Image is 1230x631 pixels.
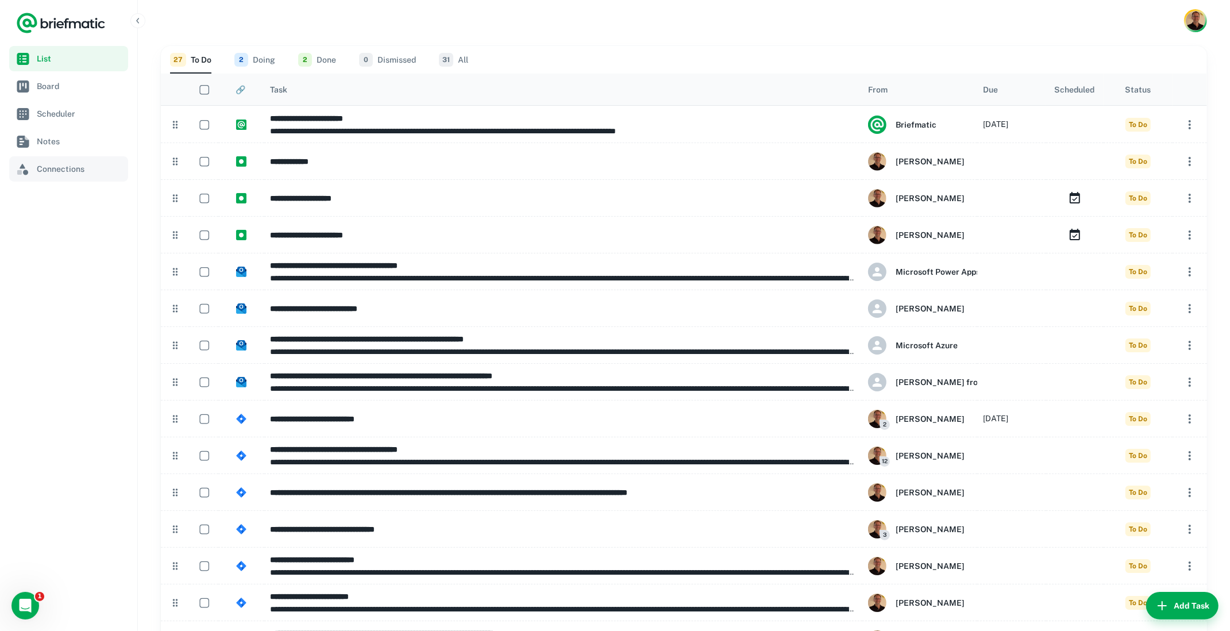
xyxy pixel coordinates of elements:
img: https://app.briefmatic.com/assets/integrations/microsoftoutlookmail.png [236,340,246,351]
span: To Do [1125,412,1151,426]
span: To Do [1125,302,1151,315]
span: 2 [234,53,248,67]
span: To Do [1125,228,1151,242]
h6: [PERSON_NAME] [896,192,965,205]
img: 48 [868,557,886,575]
img: 48 [868,447,886,465]
span: To Do [1125,559,1151,573]
button: All [439,46,468,74]
img: https://app.briefmatic.com/assets/integrations/jira.png [236,524,246,534]
div: Mauricio Peirone [868,594,965,612]
span: 2 [298,53,312,67]
h6: [PERSON_NAME] from Briefmatic [896,376,1027,388]
button: Account button [1184,9,1207,32]
span: To Do [1125,191,1151,205]
span: To Do [1125,375,1151,389]
img: https://app.briefmatic.com/assets/integrations/jira.png [236,561,246,571]
span: Notes [37,135,124,148]
img: https://app.briefmatic.com/assets/integrations/jira.png [236,487,246,498]
span: 12 [880,456,890,467]
div: Task [270,85,287,94]
img: https://app.briefmatic.com/assets/integrations/jira.png [236,451,246,461]
div: From [868,85,888,94]
div: Mauricio Peirone [868,226,965,244]
span: To Do [1125,338,1151,352]
span: 1 [35,592,44,601]
img: https://app.briefmatic.com/assets/integrations/manual.png [236,193,246,203]
span: To Do [1125,265,1151,279]
img: system.png [868,116,886,134]
img: 896db210-a0a7-40a5-ab3d-c25332bc53a0.jpeg [868,189,886,207]
img: https://app.briefmatic.com/assets/integrations/manual.png [236,230,246,240]
img: 48 [868,483,886,502]
button: Done [298,46,336,74]
img: Mauricio Peirone [1186,11,1205,30]
img: https://app.briefmatic.com/assets/integrations/system.png [236,120,246,130]
div: Scheduled [1054,85,1094,94]
div: Mauricio Peirone [868,410,965,428]
h6: [PERSON_NAME] [896,413,965,425]
button: Doing [234,46,275,74]
a: Logo [16,11,106,34]
div: [DATE] [983,106,1008,143]
span: To Do [1125,596,1151,610]
span: 27 [170,53,186,67]
div: Mauricio Peirone [868,520,965,538]
svg: Wednesday, Sep 17 ⋅ 5:30–6pm [1068,228,1082,242]
div: Microsoft Azure [868,336,958,355]
span: To Do [1125,486,1151,499]
span: To Do [1125,522,1151,536]
img: https://app.briefmatic.com/assets/integrations/manual.png [236,156,246,167]
div: Mauricio Peirone [868,299,965,318]
a: Connections [9,156,128,182]
span: 2 [880,420,890,430]
a: Notes [9,129,128,154]
a: Board [9,74,128,99]
span: Board [37,80,124,93]
h6: [PERSON_NAME] [896,155,965,168]
span: 0 [359,53,373,67]
img: 48 [868,410,886,428]
div: Mauricio Peirone [868,483,965,502]
span: List [37,52,124,65]
h6: [PERSON_NAME] [896,523,965,536]
span: To Do [1125,118,1151,132]
span: Scheduler [37,107,124,120]
img: 896db210-a0a7-40a5-ab3d-c25332bc53a0.jpeg [868,152,886,171]
div: Robert from Briefmatic [868,373,1027,391]
h6: Microsoft Azure [896,339,958,352]
img: https://app.briefmatic.com/assets/integrations/jira.png [236,414,246,424]
img: https://app.briefmatic.com/assets/integrations/microsoftoutlookmail.png [236,377,246,387]
div: Mauricio Peirone [868,447,965,465]
h6: Briefmatic [896,118,936,131]
button: To Do [170,46,211,74]
img: https://app.briefmatic.com/assets/integrations/microsoftoutlookmail.png [236,267,246,277]
span: 3 [880,530,890,540]
svg: Wednesday, Sep 17 ⋅ 4–5pm [1068,191,1082,205]
span: To Do [1125,449,1151,463]
a: Scheduler [9,101,128,126]
div: Mauricio Peirone [868,557,965,575]
div: Briefmatic [868,116,936,134]
img: 896db210-a0a7-40a5-ab3d-c25332bc53a0.jpeg [868,226,886,244]
h6: [PERSON_NAME] [896,560,965,572]
img: 48 [868,520,886,538]
div: Due [983,85,998,94]
div: Mauricio Peirone [868,189,965,207]
div: Status [1125,85,1151,94]
img: https://app.briefmatic.com/assets/integrations/jira.png [236,598,246,608]
div: Microsoft Power Apps [868,263,980,281]
a: List [9,46,128,71]
button: Dismissed [359,46,416,74]
h6: [PERSON_NAME] [896,486,965,499]
h6: [PERSON_NAME] [896,302,965,315]
h6: [PERSON_NAME] [896,449,965,462]
iframe: Intercom live chat [11,592,39,620]
div: [DATE] [983,401,1008,437]
img: 48 [868,594,886,612]
span: 31 [439,53,453,67]
button: Add Task [1146,592,1219,620]
h6: [PERSON_NAME] [896,229,965,241]
h6: Microsoft Power Apps [896,266,980,278]
h6: [PERSON_NAME] [896,597,965,609]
